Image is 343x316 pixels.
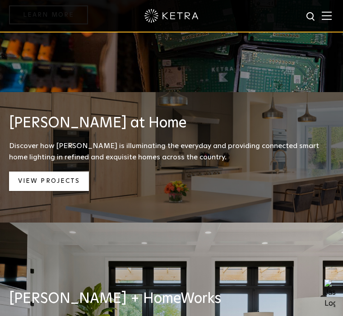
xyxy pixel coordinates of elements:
[322,11,332,20] img: Hamburger%20Nav.svg
[9,290,244,307] h3: [PERSON_NAME] + HomeWorks
[144,9,199,23] img: ketra-logo-2019-white
[306,11,317,23] img: search icon
[9,115,334,132] h3: [PERSON_NAME] at Home
[9,142,319,161] span: Discover how [PERSON_NAME] is illuminating the everyday and providing connected smart home lighti...
[9,172,89,191] a: View Projects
